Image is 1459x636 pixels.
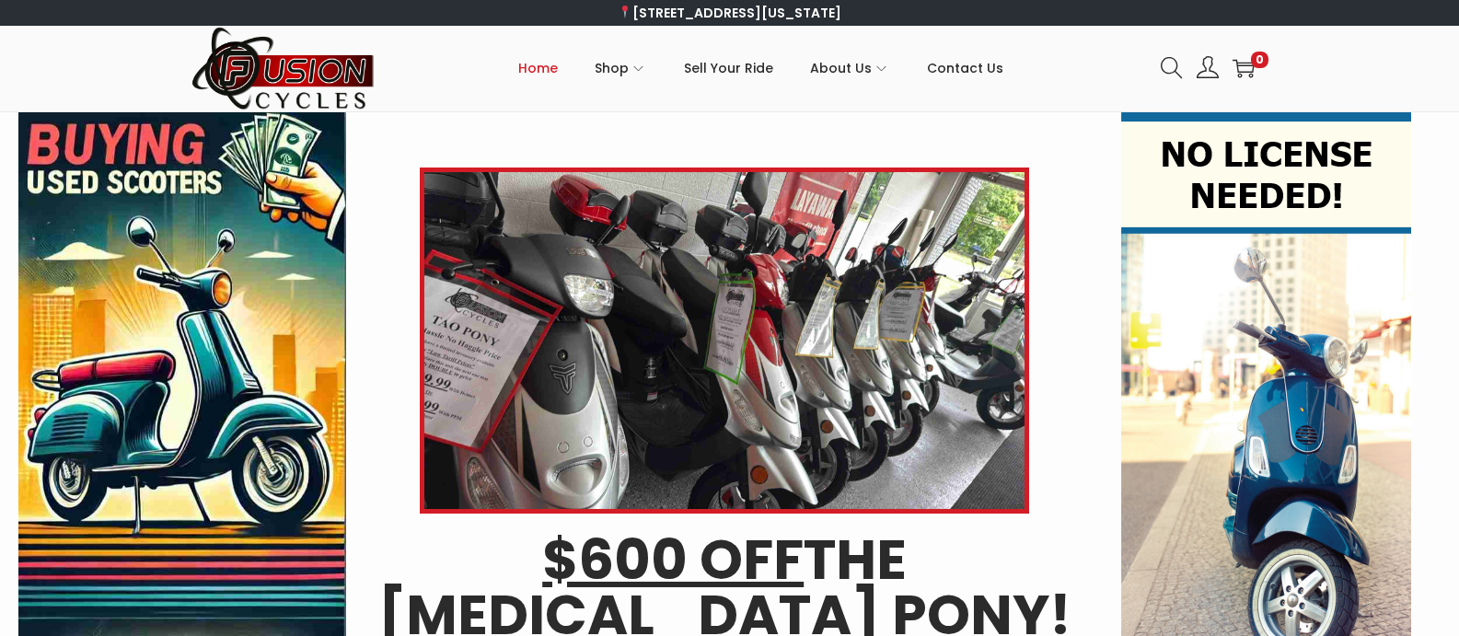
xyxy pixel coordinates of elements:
[376,27,1147,110] nav: Primary navigation
[595,27,647,110] a: Shop
[191,26,376,111] img: Woostify retina logo
[927,27,1003,110] a: Contact Us
[595,45,629,91] span: Shop
[684,27,773,110] a: Sell Your Ride
[927,45,1003,91] span: Contact Us
[810,27,890,110] a: About Us
[1233,57,1255,79] a: 0
[542,521,804,598] u: $600 OFF
[810,45,872,91] span: About Us
[618,4,841,22] a: [STREET_ADDRESS][US_STATE]
[619,6,631,18] img: 📍
[518,45,558,91] span: Home
[518,27,558,110] a: Home
[684,45,773,91] span: Sell Your Ride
